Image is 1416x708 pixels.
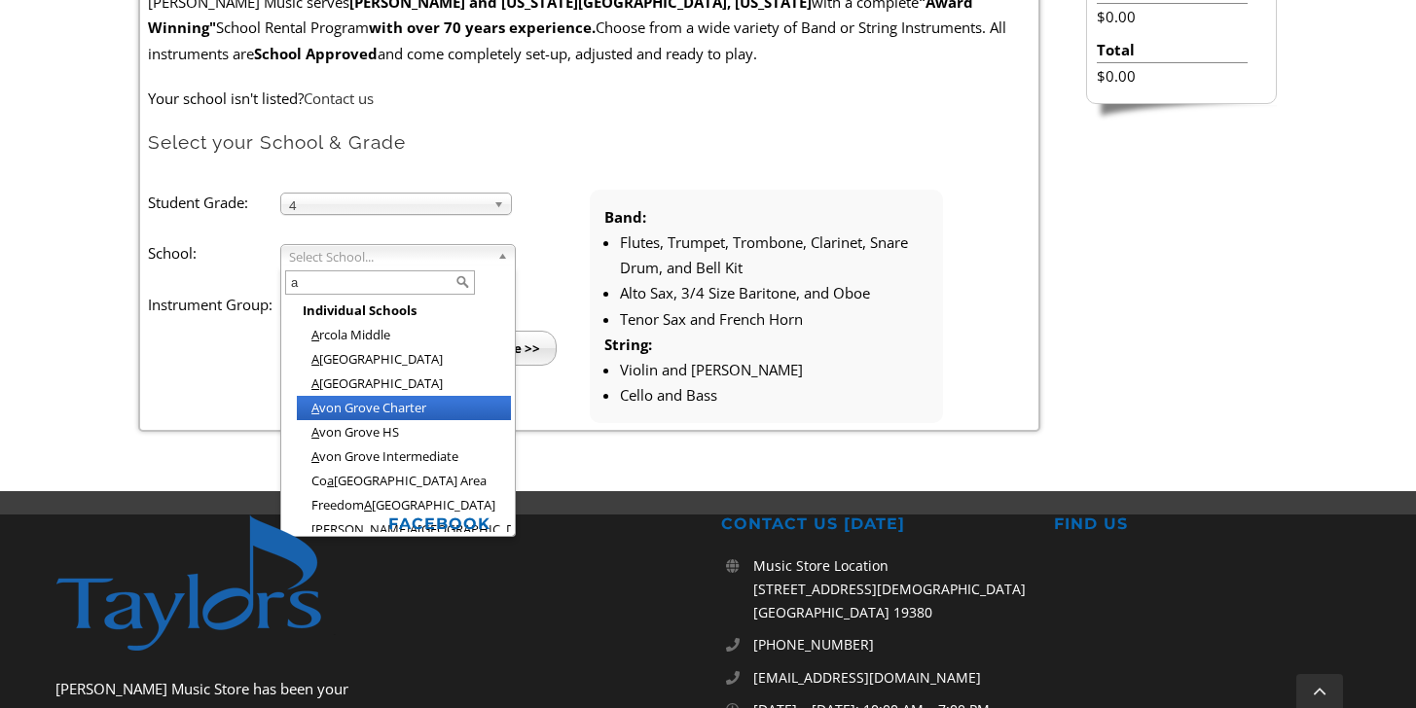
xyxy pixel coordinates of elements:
em: A [311,326,319,343]
strong: String: [604,335,652,354]
li: von Grove Charter [297,396,511,420]
em: A [311,350,319,368]
li: Individual Schools [297,299,511,323]
em: A [364,496,372,513]
label: School: [148,240,280,265]
li: [GEOGRAPHIC_DATA] [297,372,511,396]
em: A [311,399,319,416]
li: Co [GEOGRAPHIC_DATA] Area [297,469,511,493]
li: $0.00 [1097,63,1248,88]
a: [EMAIL_ADDRESS][DOMAIN_NAME] [753,666,1028,690]
p: Your school isn't listed? [148,86,1032,111]
strong: with over 70 years experience. [369,18,596,37]
p: Music Store Location [STREET_ADDRESS][DEMOGRAPHIC_DATA] [GEOGRAPHIC_DATA] 19380 [753,554,1028,623]
li: $0.00 [1097,4,1248,29]
li: Cello and Bass [620,382,928,407]
li: von Grove Intermediate [297,444,511,469]
li: Alto Sax, 3/4 Size Baritone, and Oboe [620,280,928,305]
h2: FIND US [1054,514,1361,535]
img: footer-logo [55,514,362,653]
li: Freedom [GEOGRAPHIC_DATA] [297,493,511,517]
em: A [311,423,319,441]
li: von Grove HS [297,420,511,444]
h2: Select your School & Grade [148,130,1032,155]
strong: School Approved [254,44,378,63]
em: A [311,447,319,465]
img: sidebar-footer.png [1086,104,1277,122]
li: Total [1097,37,1248,63]
li: rcola Middle [297,323,511,347]
label: Student Grade: [148,190,280,215]
h2: FACEBOOK [388,514,695,535]
em: a [327,472,334,489]
a: Contact us [304,88,374,108]
span: 4 [289,194,486,217]
em: A [311,374,319,392]
li: Tenor Sax and French Horn [620,306,928,332]
span: Select School... [289,245,490,268]
li: Flutes, Trumpet, Trombone, Clarinet, Snare Drum, and Bell Kit [620,230,928,281]
label: Instrument Group: [148,292,280,317]
span: [EMAIL_ADDRESS][DOMAIN_NAME] [753,668,981,687]
li: Violin and [PERSON_NAME] [620,357,928,382]
a: [PHONE_NUMBER] [753,633,1028,656]
li: [GEOGRAPHIC_DATA] [297,347,511,372]
strong: Band: [604,207,646,227]
h2: CONTACT US [DATE] [721,514,1028,535]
